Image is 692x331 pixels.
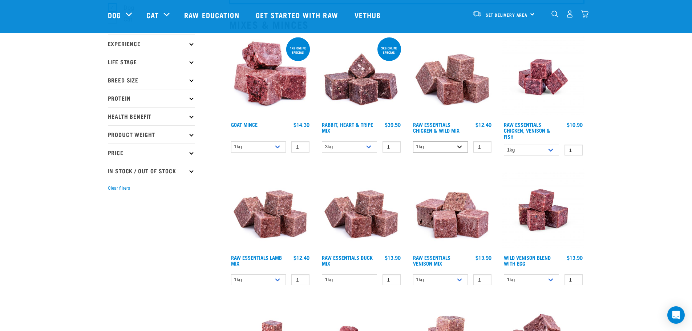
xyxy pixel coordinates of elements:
[108,89,195,107] p: Protein
[567,255,583,261] div: $13.90
[502,169,584,251] img: Venison Egg 1616
[108,107,195,125] p: Health Benefit
[294,122,309,128] div: $14.30
[294,255,309,261] div: $12.40
[108,71,195,89] p: Breed Size
[231,256,282,265] a: Raw Essentials Lamb Mix
[504,123,550,137] a: Raw Essentials Chicken, Venison & Fish
[229,36,312,118] img: 1077 Wild Goat Mince 01
[473,274,491,286] input: 1
[383,141,401,153] input: 1
[108,35,195,53] p: Experience
[385,255,401,261] div: $13.90
[108,53,195,71] p: Life Stage
[385,122,401,128] div: $39.50
[108,185,130,191] button: Clear filters
[476,122,491,128] div: $12.40
[108,9,121,20] a: Dog
[411,169,494,251] img: 1113 RE Venison Mix 01
[567,122,583,128] div: $10.90
[108,125,195,144] p: Product Weight
[322,123,373,132] a: Rabbit, Heart & Tripe Mix
[320,36,402,118] img: 1175 Rabbit Heart Tripe Mix 01
[286,43,310,58] div: 1kg online special!
[383,274,401,286] input: 1
[229,169,312,251] img: ?1041 RE Lamb Mix 01
[291,274,309,286] input: 1
[377,43,401,58] div: 3kg online special!
[108,162,195,180] p: In Stock / Out Of Stock
[413,123,460,132] a: Raw Essentials Chicken & Wild Mix
[564,274,583,286] input: 1
[581,10,588,18] img: home-icon@2x.png
[504,256,551,265] a: Wild Venison Blend with Egg
[413,256,450,265] a: Raw Essentials Venison Mix
[146,9,159,20] a: Cat
[347,0,390,29] a: Vethub
[502,36,584,118] img: Chicken Venison mix 1655
[473,141,491,153] input: 1
[291,141,309,153] input: 1
[320,169,402,251] img: ?1041 RE Lamb Mix 01
[177,0,248,29] a: Raw Education
[667,306,685,324] div: Open Intercom Messenger
[476,255,491,261] div: $13.90
[231,123,258,126] a: Goat Mince
[486,13,528,16] span: Set Delivery Area
[472,11,482,17] img: van-moving.png
[551,11,558,17] img: home-icon-1@2x.png
[322,256,373,265] a: Raw Essentials Duck Mix
[248,0,347,29] a: Get started with Raw
[108,144,195,162] p: Price
[566,10,574,18] img: user.png
[564,145,583,156] input: 1
[411,36,494,118] img: Pile Of Cubed Chicken Wild Meat Mix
